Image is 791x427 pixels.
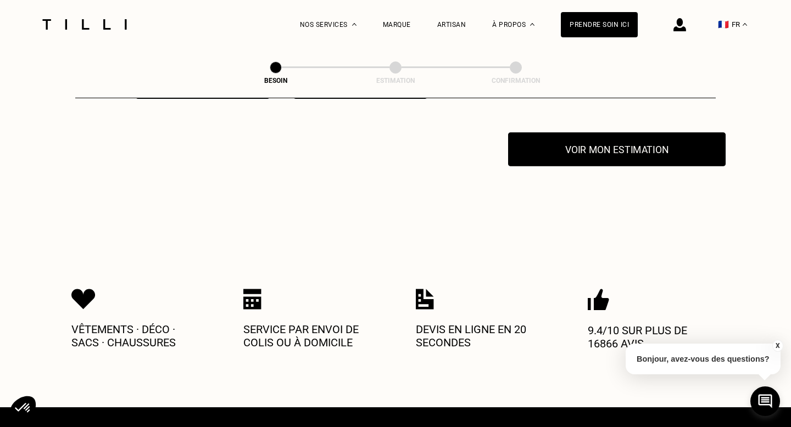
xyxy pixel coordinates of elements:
p: Bonjour, avez-vous des questions? [626,344,781,374]
a: Artisan [437,21,466,29]
span: 🇫🇷 [718,19,729,30]
div: Estimation [341,77,450,85]
a: Prendre soin ici [561,12,638,37]
button: Voir mon estimation [508,132,726,166]
div: Confirmation [461,77,571,85]
img: Icon [71,289,96,310]
img: Menu déroulant à propos [530,23,534,26]
div: Besoin [221,77,331,85]
p: Devis en ligne en 20 secondes [416,323,548,349]
button: X [772,340,783,352]
a: Marque [383,21,411,29]
img: icône connexion [673,18,686,31]
p: Vêtements · Déco · Sacs · Chaussures [71,323,203,349]
img: Icon [243,289,261,310]
p: Service par envoi de colis ou à domicile [243,323,375,349]
img: Icon [588,289,609,311]
img: Menu déroulant [352,23,356,26]
img: Logo du service de couturière Tilli [38,19,131,30]
img: menu déroulant [743,23,747,26]
p: 9.4/10 sur plus de 16866 avis [588,324,720,350]
img: Icon [416,289,434,310]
